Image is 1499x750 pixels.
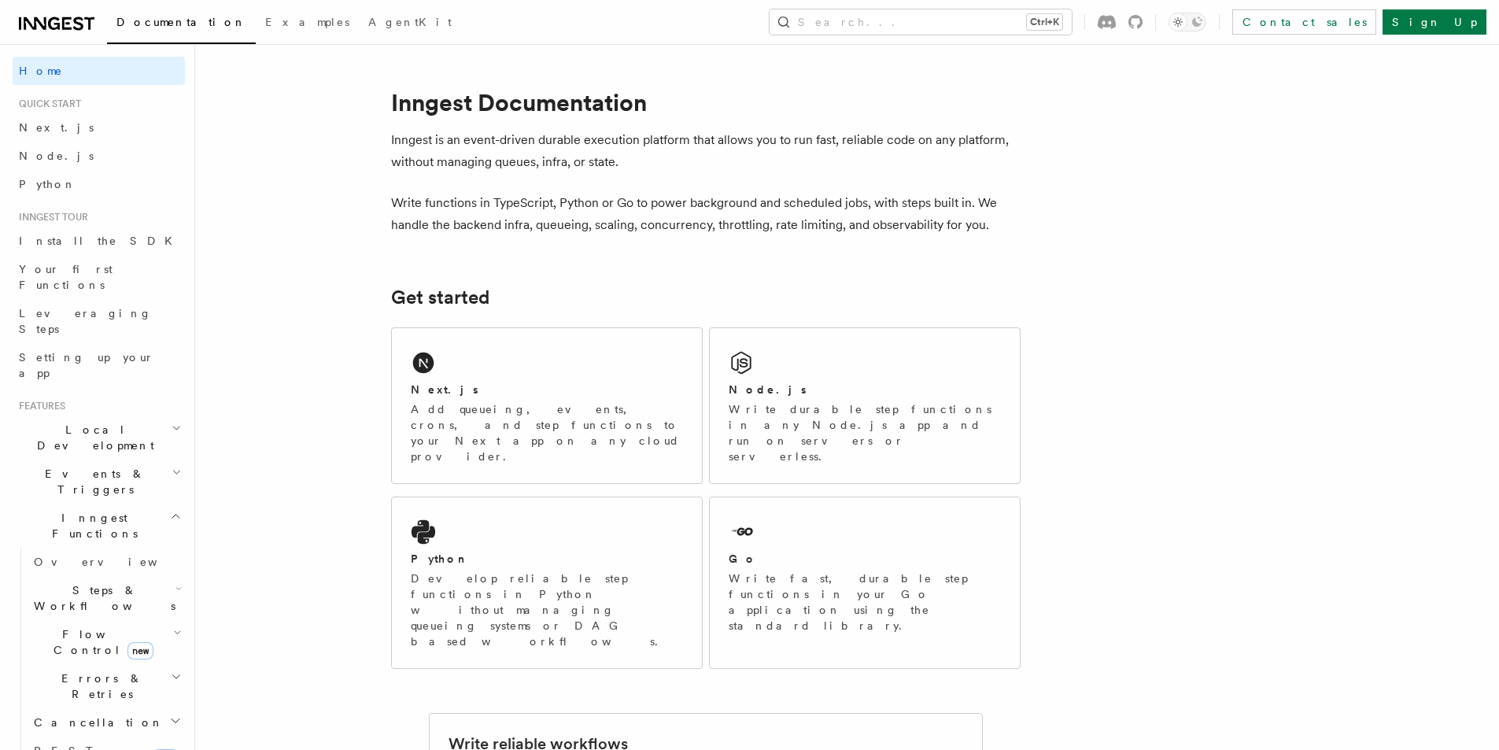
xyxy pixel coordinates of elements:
a: Overview [28,548,185,576]
button: Steps & Workflows [28,576,185,620]
button: Cancellation [28,708,185,737]
span: Local Development [13,422,172,453]
p: Write fast, durable step functions in your Go application using the standard library. [729,571,1001,634]
button: Toggle dark mode [1169,13,1206,31]
a: AgentKit [359,5,461,42]
button: Search...Ctrl+K [770,9,1072,35]
span: Next.js [19,121,94,134]
span: Flow Control [28,626,173,658]
h1: Inngest Documentation [391,88,1021,116]
h2: Next.js [411,382,478,397]
p: Develop reliable step functions in Python without managing queueing systems or DAG based workflows. [411,571,683,649]
span: Setting up your app [19,351,154,379]
span: Quick start [13,98,81,110]
a: Home [13,57,185,85]
a: Contact sales [1232,9,1376,35]
a: Next.js [13,113,185,142]
a: Setting up your app [13,343,185,387]
p: Write durable step functions in any Node.js app and run on servers or serverless. [729,401,1001,464]
a: Sign Up [1383,9,1486,35]
p: Add queueing, events, crons, and step functions to your Next app on any cloud provider. [411,401,683,464]
p: Write functions in TypeScript, Python or Go to power background and scheduled jobs, with steps bu... [391,192,1021,236]
span: Steps & Workflows [28,582,175,614]
h2: Python [411,551,469,567]
a: Python [13,170,185,198]
h2: Go [729,551,757,567]
button: Local Development [13,416,185,460]
button: Inngest Functions [13,504,185,548]
span: Python [19,178,76,190]
a: Next.jsAdd queueing, events, crons, and step functions to your Next app on any cloud provider. [391,327,703,484]
span: Cancellation [28,715,164,730]
span: AgentKit [368,16,452,28]
a: Leveraging Steps [13,299,185,343]
span: Leveraging Steps [19,307,152,335]
span: Home [19,63,63,79]
span: new [127,642,153,659]
a: Get started [391,286,489,308]
a: Node.js [13,142,185,170]
button: Events & Triggers [13,460,185,504]
a: Documentation [107,5,256,44]
span: Errors & Retries [28,671,171,702]
span: Documentation [116,16,246,28]
a: GoWrite fast, durable step functions in your Go application using the standard library. [709,497,1021,669]
span: Install the SDK [19,235,182,247]
button: Flow Controlnew [28,620,185,664]
h2: Node.js [729,382,807,397]
span: Node.js [19,150,94,162]
span: Overview [34,556,196,568]
p: Inngest is an event-driven durable execution platform that allows you to run fast, reliable code ... [391,129,1021,173]
span: Events & Triggers [13,466,172,497]
button: Errors & Retries [28,664,185,708]
a: Node.jsWrite durable step functions in any Node.js app and run on servers or serverless. [709,327,1021,484]
a: PythonDevelop reliable step functions in Python without managing queueing systems or DAG based wo... [391,497,703,669]
span: Examples [265,16,349,28]
a: Install the SDK [13,227,185,255]
span: Inngest tour [13,211,88,224]
kbd: Ctrl+K [1027,14,1062,30]
a: Your first Functions [13,255,185,299]
span: Your first Functions [19,263,113,291]
span: Features [13,400,65,412]
span: Inngest Functions [13,510,170,541]
a: Examples [256,5,359,42]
